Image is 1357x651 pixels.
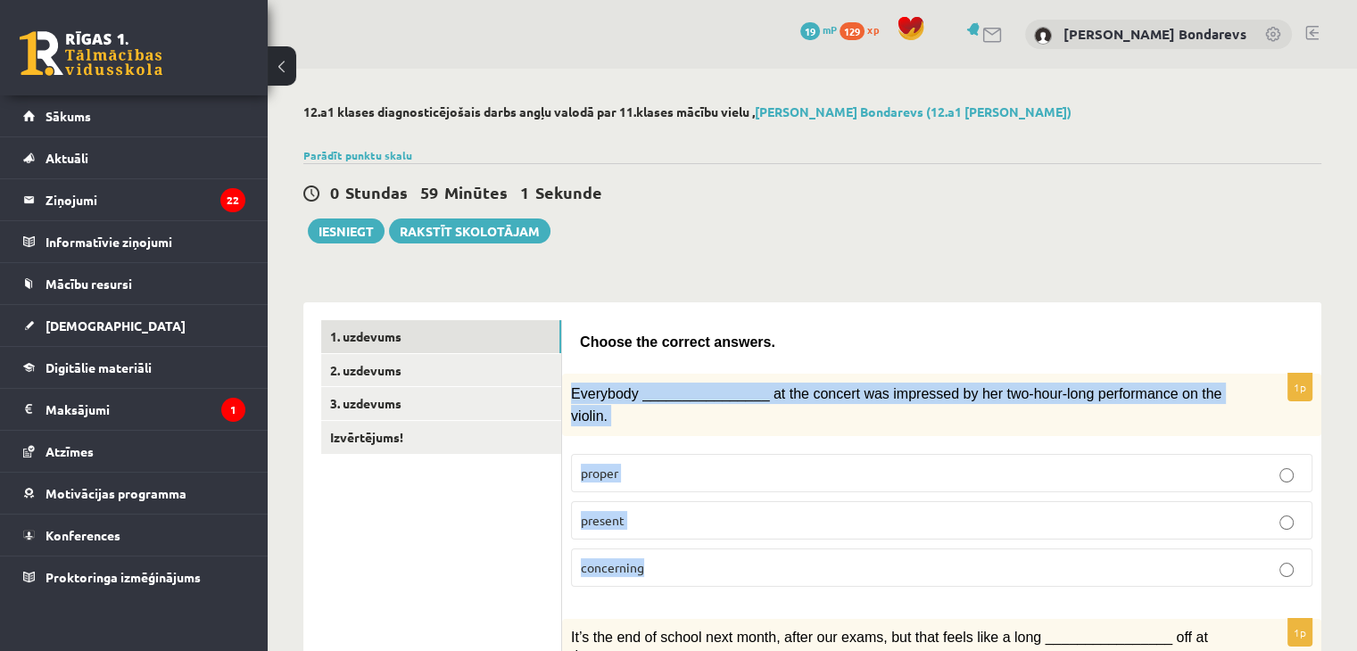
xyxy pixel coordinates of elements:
span: concerning [581,559,644,575]
a: [PERSON_NAME] Bondarevs [1063,25,1246,43]
span: Choose the correct answers. [580,334,775,350]
a: Digitālie materiāli [23,347,245,388]
span: Digitālie materiāli [46,359,152,375]
span: Minūtes [444,182,508,202]
a: Informatīvie ziņojumi [23,221,245,262]
span: [DEMOGRAPHIC_DATA] [46,317,186,334]
a: 129 xp [840,22,888,37]
input: concerning [1279,563,1294,577]
a: 2. uzdevums [321,354,561,387]
span: Aktuāli [46,150,88,166]
p: 1p [1287,373,1312,401]
span: Atzīmes [46,443,94,459]
span: 1 [520,182,529,202]
span: Sekunde [535,182,602,202]
input: present [1279,515,1294,530]
p: 1p [1287,618,1312,647]
span: mP [823,22,837,37]
input: proper [1279,468,1294,482]
span: 59 [420,182,438,202]
span: present [581,512,625,528]
legend: Informatīvie ziņojumi [46,221,245,262]
span: Motivācijas programma [46,485,186,501]
img: Roberts Bondarevs [1034,27,1052,45]
a: 1. uzdevums [321,320,561,353]
span: Konferences [46,527,120,543]
legend: Maksājumi [46,389,245,430]
a: Mācību resursi [23,263,245,304]
a: [DEMOGRAPHIC_DATA] [23,305,245,346]
span: 129 [840,22,865,40]
button: Iesniegt [308,218,385,243]
a: 19 mP [800,22,837,37]
span: 19 [800,22,820,40]
span: 0 [330,182,339,202]
a: Parādīt punktu skalu [303,148,412,162]
span: proper [581,465,618,481]
span: Everybody ________________ at the concert was impressed by her two-hour-long performance on the v... [571,386,1221,423]
span: Sākums [46,108,91,124]
span: xp [867,22,879,37]
i: 22 [220,188,245,212]
a: Atzīmes [23,431,245,472]
legend: Ziņojumi [46,179,245,220]
a: 3. uzdevums [321,387,561,420]
h2: 12.a1 klases diagnosticējošais darbs angļu valodā par 11.klases mācību vielu , [303,104,1321,119]
span: Proktoringa izmēģinājums [46,569,201,585]
a: Motivācijas programma [23,473,245,514]
a: Izvērtējums! [321,421,561,454]
i: 1 [221,398,245,422]
a: Rīgas 1. Tālmācības vidusskola [20,31,162,76]
span: Stundas [345,182,408,202]
a: Proktoringa izmēģinājums [23,556,245,597]
a: Aktuāli [23,137,245,178]
a: Konferences [23,515,245,556]
a: Sākums [23,95,245,136]
a: Maksājumi1 [23,389,245,430]
span: Mācību resursi [46,276,132,292]
a: [PERSON_NAME] Bondarevs (12.a1 [PERSON_NAME]) [755,103,1072,119]
a: Rakstīt skolotājam [389,218,550,243]
a: Ziņojumi22 [23,179,245,220]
